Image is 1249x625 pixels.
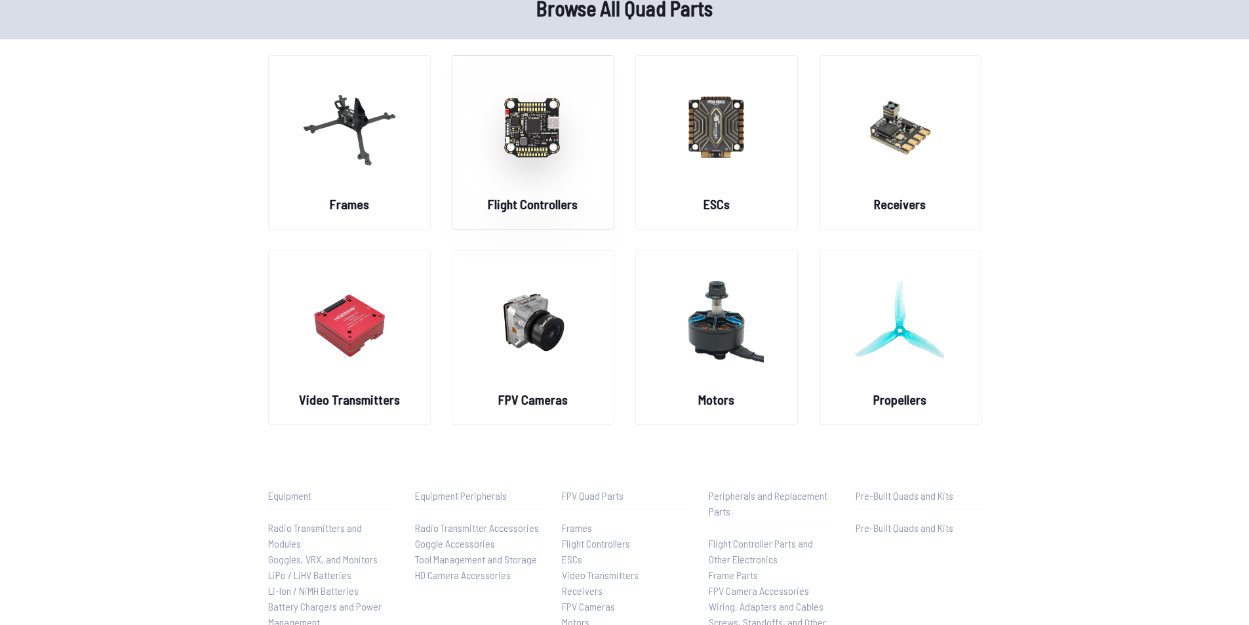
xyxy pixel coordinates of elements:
img: image of category [486,264,580,380]
span: Radio Transmitters and Modules [268,521,362,550]
h2: Propellers [873,390,926,409]
a: image of categoryVideo Transmitters [268,251,431,425]
span: Receivers [562,584,603,597]
a: Tool Management and Storage [415,552,541,567]
a: image of categoryFPV Cameras [452,251,614,425]
a: Goggle Accessories [415,536,541,552]
span: FPV Camera Accessories [709,584,809,597]
a: FPV Cameras [562,599,688,615]
a: Pre-Built Quads and Kits [856,520,981,536]
span: Radio Transmitter Accessories [415,521,539,534]
img: image of category [486,69,580,184]
a: image of categoryFlight Controllers [452,55,614,230]
a: FPV Camera Accessories [709,583,835,599]
p: Peripherals and Replacement Parts [709,488,835,519]
h2: Frames [330,195,369,213]
a: image of categoryMotors [635,251,798,425]
span: ESCs [562,553,582,565]
h2: FPV Cameras [498,390,568,409]
a: Radio Transmitters and Modules [268,520,394,552]
h2: Receivers [874,195,926,213]
img: image of category [853,264,947,380]
a: Frames [562,520,688,536]
span: Frame Parts [709,569,758,581]
a: Wiring, Adapters and Cables [709,599,835,615]
span: Pre-Built Quads and Kits [856,521,953,534]
span: Flight Controllers [562,537,630,550]
a: Receivers [562,583,688,599]
a: image of categoryReceivers [819,55,981,230]
span: Wiring, Adapters and Cables [709,600,823,613]
a: LiPo / LiHV Batteries [268,567,394,583]
img: image of category [302,264,397,380]
a: Video Transmitters [562,567,688,583]
p: FPV Quad Parts [562,488,688,504]
span: Goggle Accessories [415,537,495,550]
span: Flight Controller Parts and Other Electronics [709,537,813,565]
a: ESCs [562,552,688,567]
a: image of categoryFrames [268,55,431,230]
a: Li-Ion / NiMH Batteries [268,583,394,599]
a: Goggles, VRX, and Monitors [268,552,394,567]
h2: Motors [698,390,734,409]
a: Radio Transmitter Accessories [415,520,541,536]
a: Flight Controllers [562,536,688,552]
span: Li-Ion / NiMH Batteries [268,584,359,597]
h2: Video Transmitters [299,390,400,409]
span: HD Camera Accessories [415,569,511,581]
span: Frames [562,521,592,534]
a: Flight Controller Parts and Other Electronics [709,536,835,567]
span: Tool Management and Storage [415,553,537,565]
img: image of category [853,69,947,184]
span: FPV Cameras [562,600,615,613]
h2: Flight Controllers [488,195,578,213]
span: Video Transmitters [562,569,639,581]
img: image of category [669,264,764,380]
a: image of categoryESCs [635,55,798,230]
span: LiPo / LiHV Batteries [268,569,351,581]
p: Pre-Built Quads and Kits [856,488,981,504]
a: HD Camera Accessories [415,567,541,583]
a: Frame Parts [709,567,835,583]
span: Goggles, VRX, and Monitors [268,553,378,565]
img: image of category [302,69,397,184]
a: image of categoryPropellers [819,251,981,425]
img: image of category [669,69,764,184]
h2: ESCs [704,195,730,213]
p: Equipment Peripherals [415,488,541,504]
p: Equipment [268,488,394,504]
